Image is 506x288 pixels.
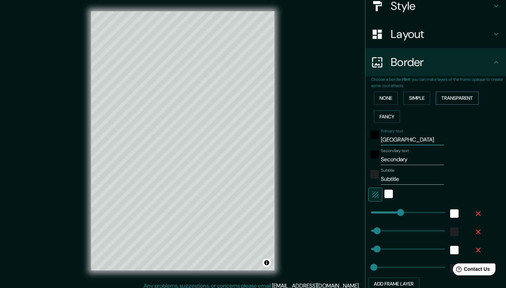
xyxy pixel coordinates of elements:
b: Hint [402,77,410,82]
button: None [374,92,398,105]
h4: Border [391,55,492,69]
button: Simple [403,92,430,105]
button: black [370,131,379,139]
iframe: Help widget launcher [443,261,498,280]
label: Primary text [381,128,403,134]
button: Fancy [374,110,400,123]
button: Transparent [436,92,479,105]
button: white [450,246,459,254]
div: Border [365,48,506,76]
button: color-222222 [450,228,459,236]
button: white [450,209,459,218]
label: Secondary text [381,148,409,154]
label: Subtitle [381,168,395,174]
div: Layout [365,20,506,48]
button: black [370,150,379,159]
button: white [384,190,393,198]
p: Choose a border. : you can make layers of the frame opaque to create some cool effects. [371,76,506,89]
button: color-222222 [370,170,379,178]
h4: Layout [391,27,492,41]
button: Toggle attribution [262,258,271,267]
